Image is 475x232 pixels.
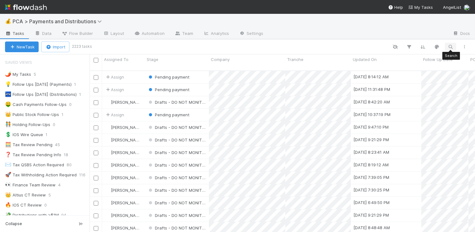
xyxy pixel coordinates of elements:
span: 🤑 [5,102,11,107]
div: [DATE] 8:14:12 AM [353,74,389,80]
small: 2223 tasks [72,44,92,49]
div: [DATE] 9:21:29 PM [353,212,389,218]
a: Layout [98,29,129,39]
div: IOS CT Review [5,201,42,209]
div: [DATE] 9:47:10 PM [353,124,389,130]
div: [PERSON_NAME] [105,99,142,105]
a: Flow Builder [57,29,98,39]
span: Drafts - DO NOT MONITOR [147,163,208,168]
span: Collapse [5,221,22,227]
img: avatar_c6c9a18c-a1dc-4048-8eac-219674057138.png [105,175,110,180]
div: [PERSON_NAME] [105,200,142,206]
input: Toggle Row Selected [94,226,98,231]
input: Toggle Row Selected [94,138,98,143]
div: [DATE] 7:30:25 PM [353,187,389,193]
div: [DATE] 8:48:48 AM [353,224,390,231]
img: avatar_c6c9a18c-a1dc-4048-8eac-219674057138.png [105,100,110,105]
input: Toggle Row Selected [94,176,98,180]
div: Pending payment [147,112,189,118]
span: Drafts - DO NOT MONITOR [147,188,208,193]
span: Assign [105,86,124,93]
span: 🌶️ [5,71,11,77]
div: Tax Review Pending [5,141,52,149]
div: Follow Ups [DATE] (Distributions) [5,91,77,98]
div: [PERSON_NAME] [105,124,142,130]
input: Toggle Row Selected [94,75,98,80]
span: 1 [62,111,70,119]
div: Cash Payments Follow-Ups [5,101,67,108]
span: [PERSON_NAME] [111,100,143,105]
input: Toggle Row Selected [94,213,98,218]
span: My Tasks [408,5,433,10]
span: 👑 [5,112,11,117]
span: 👑 [5,192,11,197]
span: 5 [34,70,42,78]
span: 🚀 [5,172,11,177]
div: Drafts - DO NOT MONITOR [147,149,206,156]
div: [DATE] 8:19:12 AM [353,162,389,168]
span: Drafts - DO NOT MONITOR [147,100,208,105]
div: Pending payment [147,74,189,80]
span: AngelList [443,5,461,10]
div: [DATE] 6:49:50 PM [353,199,390,206]
span: 0 [53,121,62,129]
img: avatar_c6c9a18c-a1dc-4048-8eac-219674057138.png [105,163,110,168]
div: Drafts - DO NOT MONITOR [147,137,206,143]
span: [PERSON_NAME] [111,188,143,193]
span: Drafts - DO NOT MONITOR [147,150,208,155]
span: 🧑‍🤝‍🧑 [5,122,11,127]
span: Pending payment [147,75,189,80]
span: Assign [105,112,124,118]
input: Toggle Row Selected [94,188,98,193]
span: Flow Builder [62,30,93,36]
span: Drafts - DO NOT MONITOR [147,225,208,230]
span: Drafts - DO NOT MONITOR [147,137,208,142]
a: Automation [129,29,170,39]
span: [PERSON_NAME] [111,163,143,168]
div: Drafts - DO NOT MONITOR [147,99,206,105]
div: Drafts - DO NOT MONITOR [147,212,206,218]
div: [PERSON_NAME] [105,149,142,156]
span: 4 [58,181,67,189]
span: [PERSON_NAME] [111,175,143,180]
button: NewTask [5,41,39,52]
div: Distributions with >$1M [5,211,59,219]
span: [PERSON_NAME] [111,213,143,218]
img: logo-inverted-e16ddd16eac7371096b0.svg [5,2,47,13]
div: Follow Ups [DATE] (Payments) [5,80,72,88]
div: [PERSON_NAME] [105,174,142,181]
img: avatar_c6c9a18c-a1dc-4048-8eac-219674057138.png [105,150,110,155]
input: Toggle Row Selected [94,88,98,92]
img: avatar_c6c9a18c-a1dc-4048-8eac-219674057138.png [105,125,110,130]
div: [DATE] 11:31:48 PM [353,86,390,92]
span: Drafts - DO NOT MONITOR [147,213,208,218]
span: Updated On [353,56,377,63]
div: Tax QSBS Action Required [5,161,64,169]
a: Analytics [198,29,234,39]
input: Toggle Row Selected [94,100,98,105]
img: avatar_c6c9a18c-a1dc-4048-8eac-219674057138.png [105,200,110,205]
input: Toggle Row Selected [94,201,98,206]
input: Toggle Row Selected [94,125,98,130]
img: avatar_c6c9a18c-a1dc-4048-8eac-219674057138.png [105,225,110,230]
a: Data [30,29,57,39]
span: 💡 [5,81,11,87]
input: Toggle Row Selected [94,113,98,118]
span: 18 [64,151,74,159]
div: [PERSON_NAME] [105,225,142,231]
input: Toggle All Rows Selected [94,58,98,63]
div: Assign [105,74,124,80]
div: [PERSON_NAME] [105,187,142,193]
a: Team [170,29,198,39]
div: Drafts - DO NOT MONITOR [147,187,206,193]
div: [PERSON_NAME] [105,137,142,143]
div: My Tasks [5,70,31,78]
input: Toggle Row Selected [94,151,98,155]
div: IOS Wire Queue [5,131,43,139]
span: 94 [61,211,73,219]
span: [PERSON_NAME] [111,225,143,230]
a: Docs [448,29,475,39]
span: [PERSON_NAME] [111,150,143,155]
